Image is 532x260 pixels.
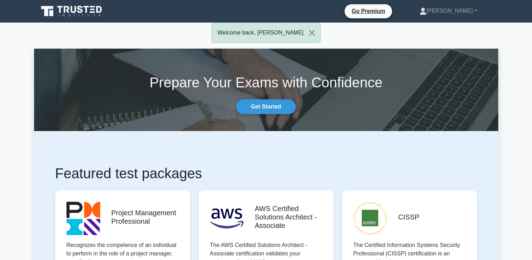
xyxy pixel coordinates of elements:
[403,4,494,18] a: [PERSON_NAME]
[236,99,295,114] a: Get Started
[34,74,498,91] h1: Prepare Your Exams with Confidence
[303,23,320,43] button: Close
[347,7,389,16] a: Go Premium
[211,23,321,43] div: Welcome back, [PERSON_NAME]
[55,165,477,182] h1: Featured test packages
